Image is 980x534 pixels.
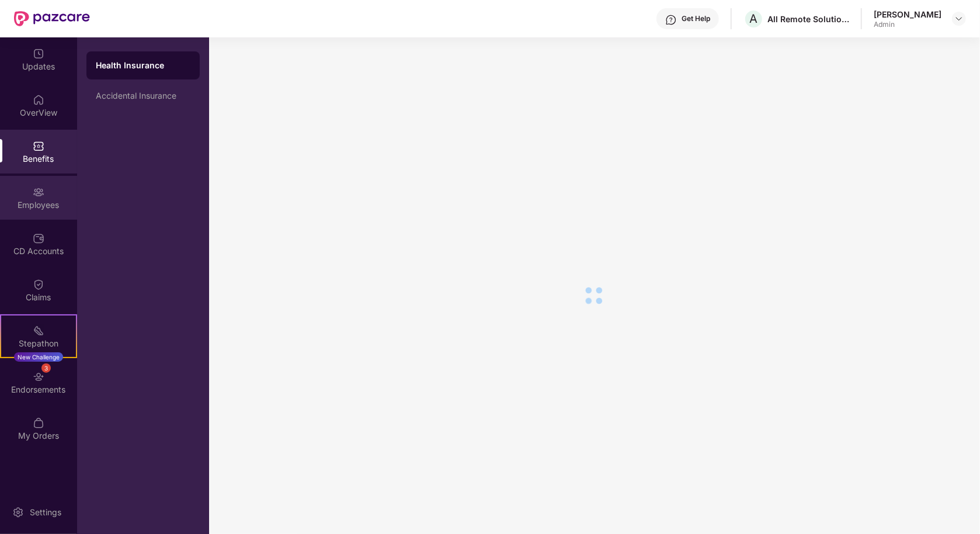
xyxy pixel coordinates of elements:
img: svg+xml;base64,PHN2ZyBpZD0iRHJvcGRvd24tMzJ4MzIiIHhtbG5zPSJodHRwOi8vd3d3LnczLm9yZy8yMDAwL3N2ZyIgd2... [954,14,964,23]
img: svg+xml;base64,PHN2ZyBpZD0iQ2xhaW0iIHhtbG5zPSJodHRwOi8vd3d3LnczLm9yZy8yMDAwL3N2ZyIgd2lkdGg9IjIwIi... [33,279,44,290]
img: svg+xml;base64,PHN2ZyBpZD0iRW1wbG95ZWVzIiB4bWxucz0iaHR0cDovL3d3dy53My5vcmcvMjAwMC9zdmciIHdpZHRoPS... [33,186,44,198]
div: Health Insurance [96,60,190,71]
img: svg+xml;base64,PHN2ZyBpZD0iSGVscC0zMngzMiIgeG1sbnM9Imh0dHA6Ly93d3cudzMub3JnLzIwMDAvc3ZnIiB3aWR0aD... [665,14,677,26]
div: Get Help [682,14,710,23]
div: Settings [26,507,65,518]
img: svg+xml;base64,PHN2ZyBpZD0iQ0RfQWNjb3VudHMiIGRhdGEtbmFtZT0iQ0QgQWNjb3VudHMiIHhtbG5zPSJodHRwOi8vd3... [33,233,44,244]
div: New Challenge [14,352,63,362]
div: Stepathon [1,338,76,349]
img: svg+xml;base64,PHN2ZyBpZD0iQmVuZWZpdHMiIHhtbG5zPSJodHRwOi8vd3d3LnczLm9yZy8yMDAwL3N2ZyIgd2lkdGg9Ij... [33,140,44,152]
span: A [750,12,758,26]
img: svg+xml;base64,PHN2ZyBpZD0iRW5kb3JzZW1lbnRzIiB4bWxucz0iaHR0cDovL3d3dy53My5vcmcvMjAwMC9zdmciIHdpZH... [33,371,44,383]
img: svg+xml;base64,PHN2ZyBpZD0iSG9tZSIgeG1sbnM9Imh0dHA6Ly93d3cudzMub3JnLzIwMDAvc3ZnIiB3aWR0aD0iMjAiIG... [33,94,44,106]
div: 3 [41,363,51,373]
div: All Remote Solutions Private Limited [767,13,849,25]
img: svg+xml;base64,PHN2ZyBpZD0iVXBkYXRlZCIgeG1sbnM9Imh0dHA6Ly93d3cudzMub3JnLzIwMDAvc3ZnIiB3aWR0aD0iMj... [33,48,44,60]
img: svg+xml;base64,PHN2ZyBpZD0iU2V0dGluZy0yMHgyMCIgeG1sbnM9Imh0dHA6Ly93d3cudzMub3JnLzIwMDAvc3ZnIiB3aW... [12,507,24,518]
div: [PERSON_NAME] [874,9,941,20]
div: Admin [874,20,941,29]
img: svg+xml;base64,PHN2ZyBpZD0iTXlfT3JkZXJzIiBkYXRhLW5hbWU9Ik15IE9yZGVycyIgeG1sbnM9Imh0dHA6Ly93d3cudz... [33,417,44,429]
div: Accidental Insurance [96,91,190,100]
img: New Pazcare Logo [14,11,90,26]
img: svg+xml;base64,PHN2ZyB4bWxucz0iaHR0cDovL3d3dy53My5vcmcvMjAwMC9zdmciIHdpZHRoPSIyMSIgaGVpZ2h0PSIyMC... [33,325,44,337]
